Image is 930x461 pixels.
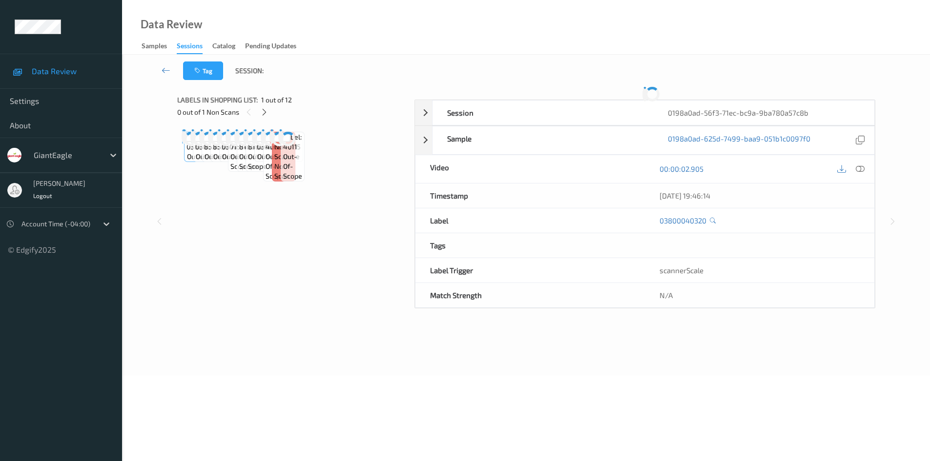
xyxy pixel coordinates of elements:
[415,283,645,307] div: Match Strength
[205,152,247,161] span: out-of-scope
[415,233,645,258] div: Tags
[415,100,875,125] div: Session0198a0ad-56f3-71ec-bc9a-9ba780a57c8b
[183,61,223,80] button: Tag
[283,132,302,152] span: Label: 4011
[668,134,810,147] a: 0198a0ad-625d-7499-baa9-051b1c0097f0
[415,155,645,183] div: Video
[274,161,293,181] span: non-scan
[433,126,653,154] div: Sample
[177,95,258,105] span: Labels in shopping list:
[415,126,875,155] div: Sample0198a0ad-625d-7499-baa9-051b1c0097f0
[245,40,306,53] a: Pending Updates
[645,283,874,307] div: N/A
[177,40,212,54] a: Sessions
[261,95,292,105] span: 1 out of 12
[177,106,408,118] div: 0 out of 1 Non Scans
[245,41,296,53] div: Pending Updates
[239,152,281,171] span: out-of-scope
[230,152,271,171] span: out-of-scope
[274,132,293,161] span: Label: Non-Scan
[283,152,302,181] span: out-of-scope
[660,216,706,225] a: 03800040320
[222,152,265,161] span: out-of-scope
[248,152,290,171] span: out-of-scope
[141,20,202,29] div: Data Review
[235,66,264,76] span: Session:
[415,258,645,282] div: Label Trigger
[212,40,245,53] a: Catalog
[660,164,703,174] a: 00:00:02.905
[653,100,874,125] div: 0198a0ad-56f3-71ec-bc9a-9ba780a57c8b
[415,183,645,208] div: Timestamp
[187,152,229,161] span: out-of-scope
[177,41,203,54] div: Sessions
[257,152,300,161] span: out-of-scope
[212,41,235,53] div: Catalog
[645,258,874,282] div: scannerScale
[142,40,177,53] a: Samples
[266,152,285,181] span: out-of-scope
[213,152,256,161] span: out-of-scope
[660,191,860,200] div: [DATE] 19:46:14
[415,208,645,233] div: Label
[142,41,167,53] div: Samples
[196,152,238,161] span: out-of-scope
[433,100,653,125] div: Session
